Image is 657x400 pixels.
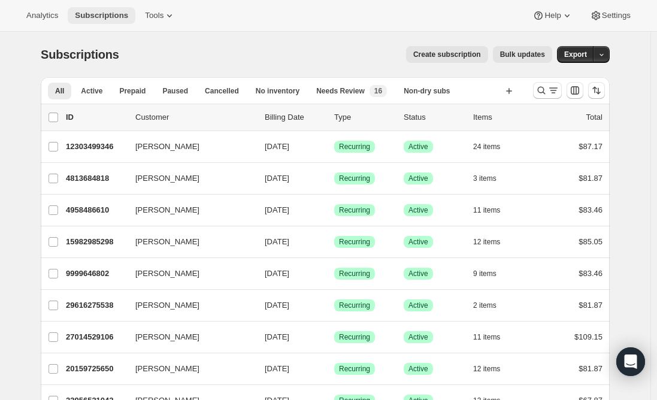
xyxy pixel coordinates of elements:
p: 12303499346 [66,141,126,153]
div: 27014529106[PERSON_NAME][DATE]SuccessRecurringSuccessActive11 items$109.15 [66,329,602,346]
span: $81.87 [579,301,602,310]
span: $85.05 [579,237,602,246]
span: $81.87 [579,174,602,183]
p: 15982985298 [66,236,126,248]
span: Recurring [339,332,370,342]
span: 3 items [473,174,496,183]
span: Active [408,142,428,151]
p: Total [586,111,602,123]
span: $81.87 [579,364,602,373]
button: [PERSON_NAME] [128,328,248,347]
button: 11 items [473,202,513,219]
span: Recurring [339,174,370,183]
button: [PERSON_NAME] [128,359,248,378]
span: Subscriptions [41,48,119,61]
span: [PERSON_NAME] [135,299,199,311]
span: [PERSON_NAME] [135,331,199,343]
button: Search and filter results [533,82,562,99]
span: Help [544,11,561,20]
span: Recurring [339,301,370,310]
span: [PERSON_NAME] [135,363,199,375]
span: Active [408,174,428,183]
button: Tools [138,7,183,24]
span: Create subscription [413,50,481,59]
button: Settings [583,7,638,24]
span: 12 items [473,364,500,374]
p: Billing Date [265,111,325,123]
span: [DATE] [265,205,289,214]
span: Analytics [26,11,58,20]
p: Customer [135,111,255,123]
span: Export [564,50,587,59]
span: $109.15 [574,332,602,341]
span: Active [408,332,428,342]
button: [PERSON_NAME] [128,296,248,315]
span: [DATE] [265,174,289,183]
p: 4958486610 [66,204,126,216]
span: [DATE] [265,332,289,341]
div: Type [334,111,394,123]
span: 2 items [473,301,496,310]
button: [PERSON_NAME] [128,232,248,251]
button: [PERSON_NAME] [128,201,248,220]
span: Subscriptions [75,11,128,20]
span: Paused [162,86,188,96]
span: Settings [602,11,631,20]
span: Cancelled [205,86,239,96]
button: 24 items [473,138,513,155]
span: $87.17 [579,142,602,151]
span: Active [408,205,428,215]
span: Recurring [339,364,370,374]
span: [DATE] [265,237,289,246]
span: 16 [374,86,382,96]
button: Customize table column order and visibility [567,82,583,99]
div: 12303499346[PERSON_NAME][DATE]SuccessRecurringSuccessActive24 items$87.17 [66,138,602,155]
p: 20159725650 [66,363,126,375]
p: 9999646802 [66,268,126,280]
span: $83.46 [579,205,602,214]
span: 11 items [473,205,500,215]
button: [PERSON_NAME] [128,264,248,283]
button: Export [557,46,594,63]
span: [DATE] [265,364,289,373]
div: 4813684818[PERSON_NAME][DATE]SuccessRecurringSuccessActive3 items$81.87 [66,170,602,187]
button: Bulk updates [493,46,552,63]
span: 24 items [473,142,500,151]
span: Active [81,86,102,96]
button: 9 items [473,265,510,282]
span: Bulk updates [500,50,545,59]
p: 4813684818 [66,172,126,184]
button: Subscriptions [68,7,135,24]
button: Sort the results [588,82,605,99]
button: Create subscription [406,46,488,63]
span: 11 items [473,332,500,342]
span: [PERSON_NAME] [135,268,199,280]
div: 29616275538[PERSON_NAME][DATE]SuccessRecurringSuccessActive2 items$81.87 [66,297,602,314]
button: Analytics [19,7,65,24]
span: No inventory [256,86,299,96]
div: 4958486610[PERSON_NAME][DATE]SuccessRecurringSuccessActive11 items$83.46 [66,202,602,219]
span: [PERSON_NAME] [135,141,199,153]
span: 12 items [473,237,500,247]
span: Active [408,301,428,310]
span: Active [408,269,428,278]
span: Active [408,364,428,374]
p: ID [66,111,126,123]
span: Active [408,237,428,247]
button: 11 items [473,329,513,346]
span: [DATE] [265,269,289,278]
div: 15982985298[PERSON_NAME][DATE]SuccessRecurringSuccessActive12 items$85.05 [66,234,602,250]
span: [PERSON_NAME] [135,172,199,184]
span: Tools [145,11,164,20]
button: 12 items [473,360,513,377]
span: [DATE] [265,301,289,310]
span: [PERSON_NAME] [135,204,199,216]
button: 12 items [473,234,513,250]
div: Items [473,111,533,123]
button: [PERSON_NAME] [128,169,248,188]
span: 9 items [473,269,496,278]
span: Recurring [339,269,370,278]
p: Status [404,111,464,123]
button: Create new view [499,83,519,99]
span: Recurring [339,205,370,215]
